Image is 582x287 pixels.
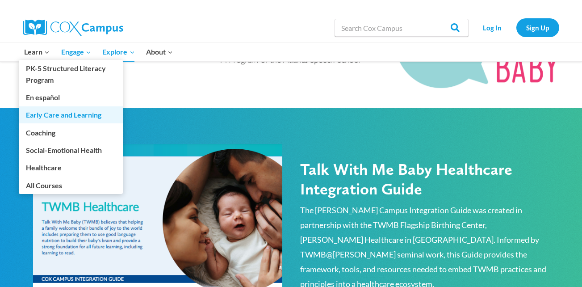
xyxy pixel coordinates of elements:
button: Child menu of Explore [97,42,141,61]
a: PK-5 Structured Literacy Program [19,60,123,89]
img: Cox Campus [23,20,123,36]
a: Social-Emotional Health [19,142,123,159]
button: Child menu of Learn [19,42,56,61]
a: Sign Up [516,18,559,37]
h2: Talk With Me Baby Healthcare Integration Guide [300,160,549,198]
a: Coaching [19,124,123,141]
a: En español [19,89,123,106]
button: Child menu of Engage [55,42,97,61]
input: Search Cox Campus [335,19,469,37]
a: Healthcare [19,159,123,176]
nav: Primary Navigation [19,42,179,61]
button: Child menu of About [140,42,179,61]
nav: Secondary Navigation [473,18,559,37]
a: Log In [473,18,512,37]
a: All Courses [19,177,123,194]
a: Early Care and Learning [19,106,123,123]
